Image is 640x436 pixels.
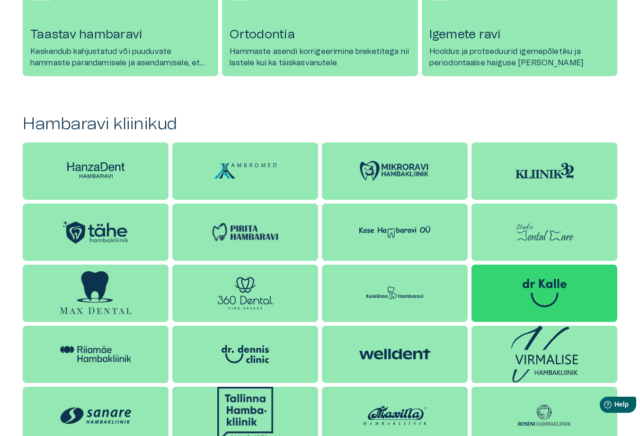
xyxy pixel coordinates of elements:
h4: Igemete ravi [429,27,610,42]
img: Kliinik 32 logo [516,163,574,179]
p: Hammaste asendi korrigeerimine breketitega nii lastele kui ka täiskasvanutele [230,46,410,69]
a: Kliinik 32 logo [471,142,617,200]
img: Welldent Hambakliinik logo [359,340,430,368]
img: dr Kalle logo [523,279,567,307]
a: Mikroravi Hambakliinik logo [322,142,468,200]
img: Studio Dental logo [509,218,580,246]
img: Riiamäe Hambakliinik logo [60,346,131,362]
a: Virmalise hambakliinik logo [471,326,617,383]
a: 360 Dental logo [172,265,318,322]
img: Sanare hambakliinik logo [60,402,131,428]
h2: Hambaravi kliinikud [23,114,617,134]
img: Kose Hambaravi logo [359,226,430,238]
img: Kesklinna hambaravi logo [359,279,430,307]
img: 360 Dental logo [217,277,273,310]
a: dr Kalle logo [471,265,617,322]
h4: Taastav hambaravi [30,27,211,42]
h4: Ortodontia [230,27,410,42]
p: Hooldus ja protseduurid igemepõletiku ja periodontaalse haiguse [PERSON_NAME] [429,46,610,69]
a: Pirita Hambaravi logo [172,204,318,261]
img: Mikroravi Hambakliinik logo [359,160,430,182]
img: Roseni Hambakliinik logo [509,401,580,429]
a: Riiamäe Hambakliinik logo [23,326,169,383]
img: Dr. Dennis Clinic logo [210,340,281,368]
a: Dr. Dennis Clinic logo [172,326,318,383]
a: Ambromed Kliinik logo [172,142,318,200]
a: Kesklinna hambaravi logo [322,265,468,322]
a: HanzaDent logo [23,142,169,200]
img: Max Dental logo [60,271,131,315]
img: Ambromed Kliinik logo [210,157,281,185]
a: Welldent Hambakliinik logo [322,326,468,383]
a: Studio Dental logo [471,204,617,261]
a: Kose Hambaravi logo [322,204,468,261]
iframe: Help widget launcher [566,393,640,419]
img: Tähe Hambakliinik logo [60,219,131,246]
img: Pirita Hambaravi logo [210,221,281,244]
img: HanzaDent logo [60,160,131,182]
a: Tähe Hambakliinik logo [23,204,169,261]
a: Max Dental logo [23,265,169,322]
img: Virmalise hambakliinik logo [511,326,578,383]
p: Keskendub kahjustatud või puuduvate hammaste parandamisele ja asendamisele, et taastada funktsion... [30,46,211,69]
img: Maxilla Hambakliinik logo [359,401,430,429]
